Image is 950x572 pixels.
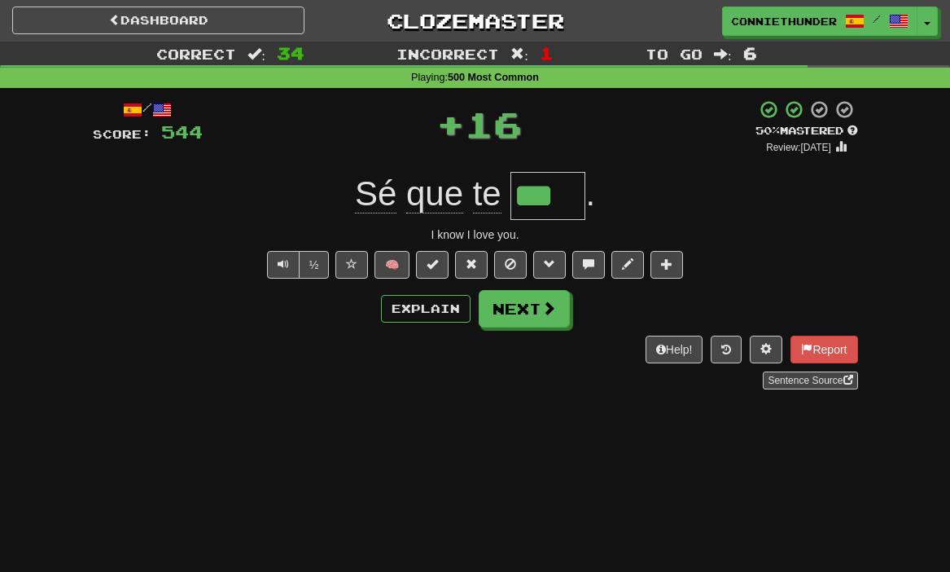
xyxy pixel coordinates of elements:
[381,295,471,323] button: Explain
[743,43,757,63] span: 6
[540,43,554,63] span: 1
[12,7,304,34] a: Dashboard
[465,103,522,144] span: 16
[766,142,831,153] small: Review: [DATE]
[572,251,605,279] button: Discuss sentence (alt+u)
[93,227,858,243] div: I know I love you.
[731,14,837,29] span: ConnieThunder
[585,174,595,213] span: .
[267,251,300,279] button: Play sentence audio (ctl+space)
[755,124,780,137] span: 50 %
[93,99,203,120] div: /
[755,124,858,139] div: Mastered
[722,7,917,36] a: ConnieThunder /
[711,336,742,363] button: Round history (alt+y)
[396,46,499,62] span: Incorrect
[299,251,330,279] button: ½
[93,127,151,141] span: Score:
[455,251,488,279] button: Reset to 0% Mastered (alt+r)
[714,47,732,61] span: :
[473,174,501,213] span: te
[374,251,409,279] button: 🧠
[494,251,527,279] button: Ignore sentence (alt+i)
[277,43,304,63] span: 34
[264,251,330,279] div: Text-to-speech controls
[161,121,203,142] span: 544
[650,251,683,279] button: Add to collection (alt+a)
[873,13,881,24] span: /
[355,174,396,213] span: Sé
[611,251,644,279] button: Edit sentence (alt+d)
[533,251,566,279] button: Grammar (alt+g)
[335,251,368,279] button: Favorite sentence (alt+f)
[156,46,236,62] span: Correct
[436,99,465,148] span: +
[247,47,265,61] span: :
[646,46,703,62] span: To go
[406,174,463,213] span: que
[763,372,857,389] a: Sentence Source
[448,72,539,83] strong: 500 Most Common
[416,251,449,279] button: Set this sentence to 100% Mastered (alt+m)
[790,336,857,363] button: Report
[479,290,570,328] button: Next
[510,47,528,61] span: :
[646,336,703,363] button: Help!
[329,7,621,35] a: Clozemaster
